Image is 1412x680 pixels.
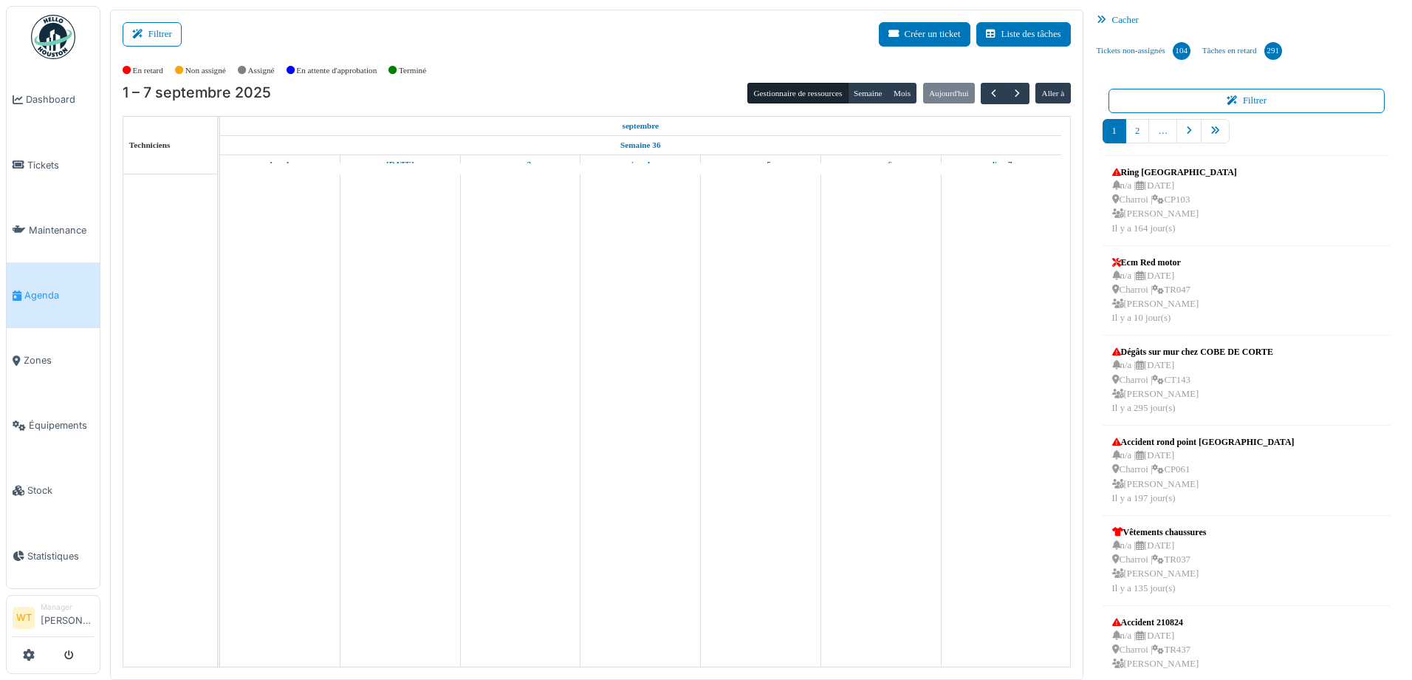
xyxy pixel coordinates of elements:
[29,418,94,432] span: Équipements
[923,83,975,103] button: Aujourd'hui
[123,22,182,47] button: Filtrer
[29,223,94,237] span: Maintenance
[1112,269,1199,326] div: n/a | [DATE] Charroi | TR047 [PERSON_NAME] Il y a 10 jour(s)
[627,155,654,174] a: 4 septembre 2025
[888,83,917,103] button: Mois
[1112,435,1295,449] div: Accident rond point [GEOGRAPHIC_DATA]
[7,197,100,262] a: Maintenance
[1196,31,1288,71] a: Tâches en retard
[1108,522,1210,599] a: Vêtements chaussures n/a |[DATE] Charroi |TR037 [PERSON_NAME]Il y a 135 jour(s)
[296,64,377,77] label: En attente d'approbation
[866,155,895,174] a: 6 septembre 2025
[129,140,171,149] span: Techniciens
[41,602,94,633] li: [PERSON_NAME]
[879,22,970,47] button: Créer un ticket
[185,64,226,77] label: Non assigné
[1108,341,1277,419] a: Dégâts sur mur chez COBE DE CORTE n/a |[DATE] Charroi |CT143 [PERSON_NAME]Il y a 295 jour(s)
[31,15,75,59] img: Badge_color-CXgf-gQk.svg
[1108,89,1385,113] button: Filtrer
[747,83,848,103] button: Gestionnaire de ressources
[848,83,888,103] button: Semaine
[1112,345,1273,358] div: Dégâts sur mur chez COBE DE CORTE
[1108,432,1298,509] a: Accident rond point [GEOGRAPHIC_DATA] n/a |[DATE] Charroi |CP061 [PERSON_NAME]Il y a 197 jour(s)
[981,83,1005,104] button: Précédent
[27,549,94,563] span: Statistiques
[133,64,163,77] label: En retard
[617,136,664,154] a: Semaine 36
[7,523,100,588] a: Statistiques
[123,84,271,102] h2: 1 – 7 septembre 2025
[267,155,294,174] a: 1 septembre 2025
[1035,83,1070,103] button: Aller à
[41,602,94,613] div: Manager
[1112,526,1207,539] div: Vêtements chaussures
[1108,162,1241,239] a: Ring [GEOGRAPHIC_DATA] n/a |[DATE] Charroi |CP103 [PERSON_NAME]Il y a 164 jour(s)
[7,328,100,393] a: Zones
[1112,166,1237,179] div: Ring [GEOGRAPHIC_DATA]
[7,132,100,197] a: Tickets
[24,353,94,367] span: Zones
[1103,119,1126,143] a: 1
[24,288,94,302] span: Agenda
[1112,449,1295,506] div: n/a | [DATE] Charroi | CP061 [PERSON_NAME] Il y a 197 jour(s)
[383,155,418,174] a: 2 septembre 2025
[1112,179,1237,236] div: n/a | [DATE] Charroi | CP103 [PERSON_NAME] Il y a 164 jour(s)
[7,67,100,132] a: Dashboard
[1112,358,1273,415] div: n/a | [DATE] Charroi | CT143 [PERSON_NAME] Il y a 295 jour(s)
[7,393,100,458] a: Équipements
[1125,119,1149,143] a: 2
[987,155,1016,174] a: 7 septembre 2025
[248,64,275,77] label: Assigné
[27,483,94,497] span: Stock
[506,155,535,174] a: 3 septembre 2025
[1005,83,1029,104] button: Suivant
[13,602,94,637] a: WT Manager[PERSON_NAME]
[1148,119,1177,143] a: …
[1112,539,1207,596] div: n/a | [DATE] Charroi | TR037 [PERSON_NAME] Il y a 135 jour(s)
[7,458,100,523] a: Stock
[26,92,94,106] span: Dashboard
[1173,42,1190,60] div: 104
[1091,31,1196,71] a: Tickets non-assignés
[976,22,1071,47] button: Liste des tâches
[1264,42,1282,60] div: 291
[747,155,775,174] a: 5 septembre 2025
[399,64,426,77] label: Terminé
[1112,256,1199,269] div: Ecm Red motor
[7,262,100,327] a: Agenda
[1103,119,1391,155] nav: pager
[1112,616,1199,629] div: Accident 210824
[13,607,35,629] li: WT
[1091,10,1403,31] div: Cacher
[27,158,94,172] span: Tickets
[619,117,663,135] a: 1 septembre 2025
[1108,252,1203,330] a: Ecm Red motor n/a |[DATE] Charroi |TR047 [PERSON_NAME]Il y a 10 jour(s)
